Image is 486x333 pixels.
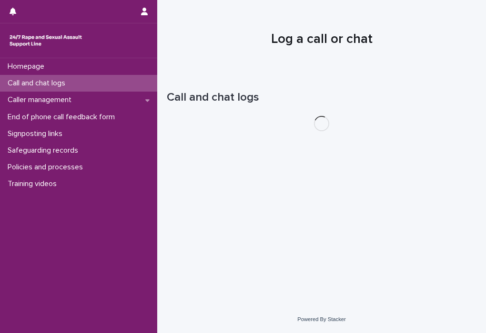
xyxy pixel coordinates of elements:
[4,179,64,188] p: Training videos
[4,129,70,138] p: Signposting links
[167,31,476,48] h1: Log a call or chat
[167,91,476,104] h1: Call and chat logs
[297,316,345,322] a: Powered By Stacker
[4,79,73,88] p: Call and chat logs
[4,62,52,71] p: Homepage
[4,113,122,122] p: End of phone call feedback form
[4,146,86,155] p: Safeguarding records
[4,163,91,172] p: Policies and processes
[4,95,79,104] p: Caller management
[8,31,84,50] img: rhQMoQhaT3yELyF149Cw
